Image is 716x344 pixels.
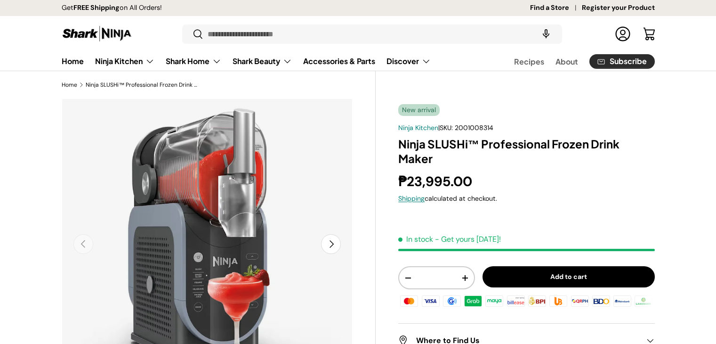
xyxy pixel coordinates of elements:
[398,234,433,244] span: In stock
[398,137,654,166] h1: Ninja SLUSHi™ Professional Frozen Drink Maker
[62,52,431,71] nav: Primary
[89,52,160,71] summary: Ninja Kitchen
[555,52,578,71] a: About
[86,82,199,88] a: Ninja SLUSHi™ Professional Frozen Drink Maker
[399,294,419,308] img: master
[233,52,292,71] a: Shark Beauty
[531,24,561,44] speech-search-button: Search by voice
[62,81,376,89] nav: Breadcrumbs
[483,266,655,287] button: Add to cart
[589,54,655,69] a: Subscribe
[438,123,493,132] span: |
[455,123,493,132] span: 2001008314
[506,294,526,308] img: billease
[303,52,375,70] a: Accessories & Parts
[398,172,475,190] strong: ₱23,995.00
[633,294,654,308] img: landbank
[398,123,438,132] a: Ninja Kitchen
[569,294,590,308] img: qrph
[62,82,77,88] a: Home
[591,294,611,308] img: bdo
[514,52,544,71] a: Recipes
[160,52,227,71] summary: Shark Home
[398,194,654,204] div: calculated at checkout.
[435,234,501,244] p: - Get yours [DATE]!
[166,52,221,71] a: Shark Home
[530,3,582,13] a: Find a Store
[548,294,569,308] img: ubp
[442,294,462,308] img: gcash
[386,52,431,71] a: Discover
[73,3,120,12] strong: FREE Shipping
[381,52,436,71] summary: Discover
[398,104,440,116] span: New arrival
[463,294,483,308] img: grabpay
[62,25,132,43] img: Shark Ninja Philippines
[491,52,655,71] nav: Secondary
[398,194,425,203] a: Shipping
[527,294,547,308] img: bpi
[440,123,453,132] span: SKU:
[95,52,154,71] a: Ninja Kitchen
[612,294,633,308] img: metrobank
[582,3,655,13] a: Register your Product
[62,3,162,13] p: Get on All Orders!
[62,52,84,70] a: Home
[610,57,647,65] span: Subscribe
[420,294,441,308] img: visa
[484,294,505,308] img: maya
[227,52,298,71] summary: Shark Beauty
